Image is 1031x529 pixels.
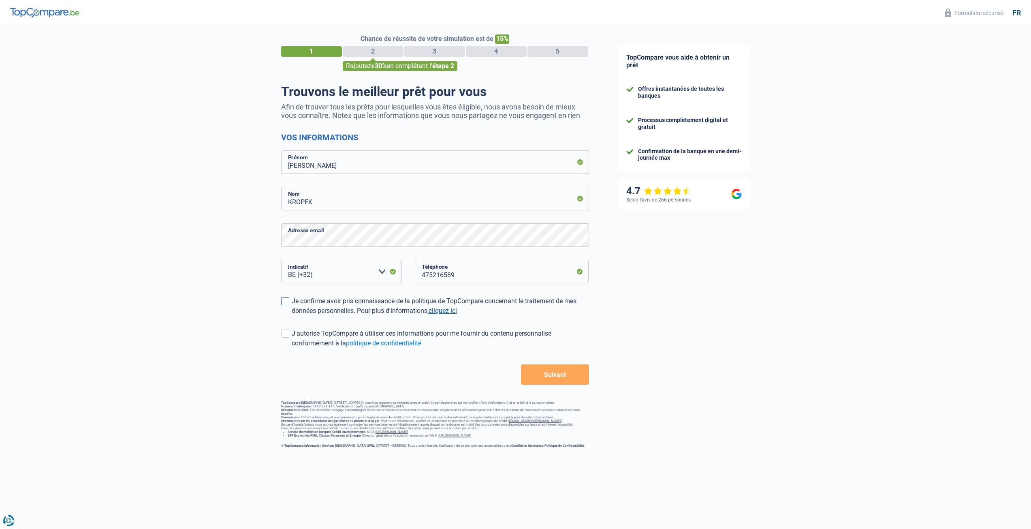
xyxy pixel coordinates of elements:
div: 4.7 [626,185,692,197]
p: : Pour toute réclamation, veuillez vous adresser en priorité à votre intermédiaire de crédit ( ). [281,419,589,423]
h1: Trouvons le meilleur prêt pour vous [281,84,589,99]
div: 4 [466,46,527,57]
span: Chance de réussite de votre simulation est de [361,35,493,43]
strong: Politique de Confidentialité [544,444,584,448]
a: politique de confidentialité [346,339,421,347]
a: [EMAIL_ADDRESS][DOMAIN_NAME] [509,419,561,423]
strong: SPF Économie, PME, Classes Moyennes et Énergie [288,434,361,437]
div: Selon l’avis de 266 personnes [626,197,691,203]
button: Formulaire sécurisé [940,6,1008,19]
span: +30% [371,62,387,70]
h2: Vos informations [281,133,589,142]
a: TopCompare [GEOGRAPHIC_DATA] [354,405,404,408]
strong: Informations utiles [281,408,308,412]
li: , Direction générale de l’inspection économique, NG III : [288,434,589,437]
strong: Numéro d’entreprise [281,405,311,408]
p: En cas d’insatisfaction, vous pouvez également contacter les services internes de l’établissement... [281,423,589,426]
input: 401020304 [415,260,589,283]
span: 15% [495,34,509,44]
div: 5 [527,46,588,57]
p: , [STREET_ADDRESS], inscrit au registre des intermédiaires en crédit hypothécaire avec but immobi... [281,401,589,405]
div: fr [1012,9,1021,17]
a: [URL][DOMAIN_NAME] [376,430,408,434]
strong: Commission [281,415,299,419]
p: : L’intermédiaire s’engage à accompagner les consommateurs en recherchant et en sollicitant les p... [281,408,589,415]
strong: © TopCompare Information Services [GEOGRAPHIC_DATA] SPRL [281,444,375,448]
span: étape 2 [432,62,454,70]
a: cliquez ici [429,307,457,315]
img: TopCompare Logo [10,8,79,17]
div: 1 [281,46,342,57]
div: 2 [343,46,403,57]
li: , NG II : [288,430,589,434]
strong: Conditions Générales [511,444,542,448]
div: 3 [404,46,465,57]
p: , [STREET_ADDRESS]. Tous droits réservés. L’utilisation de ce site web vaut acceptation de nos et . [281,444,589,448]
p: : 0643.988.146. Vérification : [281,405,589,408]
div: TopCompare vous aide à obtenir un prêt [618,45,750,77]
p: : L’intermédiaire perçoit une commission pour chaque dossier de crédit conclu. Vous pouvez demand... [281,415,589,419]
div: J'autorise TopCompare à utiliser ces informations pour me fournir du contenu personnalisé conform... [292,329,589,348]
div: Offres instantanées de toutes les banques [638,86,742,99]
strong: TopCompare [GEOGRAPHIC_DATA] [281,401,332,405]
p: Afin de trouver tous les prêts pour lesquelles vous êtes éligible, nous avons besoin de mieux vou... [281,103,589,120]
div: Rajoutez en complétant l' [343,61,457,71]
strong: Service de médiation Banques-Crédit-Investissements [288,430,365,434]
p: Pour des plaintes concernant un contrat de crédit, ses droits associés ou l’intermédiaire de créd... [281,426,589,430]
button: Suivant [521,364,589,385]
div: Je confirme avoir pris connaissance de la politique de TopCompare concernant le traitement de mes... [292,296,589,316]
a: [URL][DOMAIN_NAME] [439,434,471,437]
div: Processus complètement digital et gratuit [638,117,742,131]
strong: Informations sur les procédures non judiciaires de plainte et d’appel [281,419,379,423]
div: Confirmation de la banque en une demi-journée max [638,148,742,162]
